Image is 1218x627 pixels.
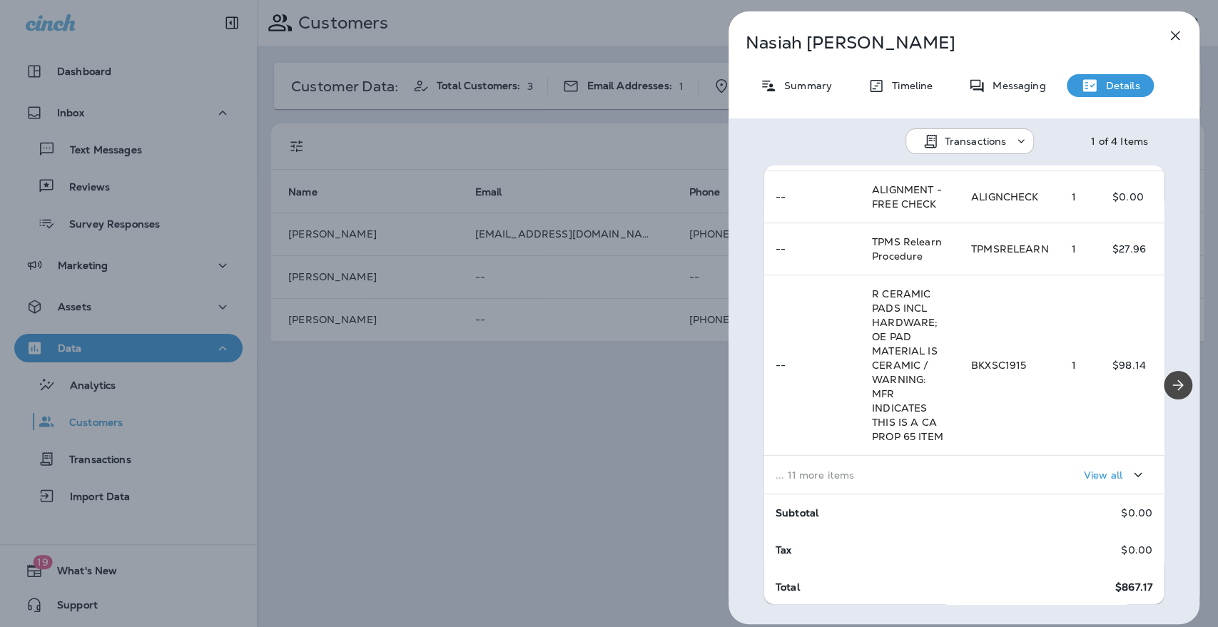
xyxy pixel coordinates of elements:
p: ... 11 more items [776,469,948,481]
p: Summary [777,80,832,91]
p: Messaging [985,80,1045,91]
p: $0.00 [1121,507,1152,519]
p: Timeline [885,80,933,91]
span: R CERAMIC PADS INCL HARDWARE; OE PAD MATERIAL IS CERAMIC / WARNING: MFR INDICATES THIS IS A CA PR... [872,287,943,443]
span: 1 [1072,243,1076,255]
p: Nasiah [PERSON_NAME] [746,33,1135,53]
span: TPMS Relearn Procedure [872,235,942,262]
p: $0.00 [1112,191,1152,203]
span: 1 [1072,190,1076,203]
span: $867.17 [1115,581,1152,593]
span: 1 [1072,359,1076,372]
div: 1 of 4 Items [1091,136,1148,147]
p: -- [776,360,849,371]
span: Subtotal [776,506,818,519]
p: $98.14 [1112,360,1152,371]
p: Transactions [945,136,1007,147]
p: -- [776,243,849,255]
p: View all [1084,469,1122,481]
span: TPMSRELEARN [971,243,1049,255]
button: View all [1078,462,1152,488]
span: ALIGNCHECK [971,190,1038,203]
p: -- [776,191,849,203]
button: Next [1164,371,1192,399]
p: Details [1098,80,1140,91]
span: Total [776,581,800,593]
span: BKXSC1915 [971,359,1026,372]
span: ALIGNMENT - FREE CHECK [872,183,942,210]
p: $27.96 [1112,243,1152,255]
p: $0.00 [1121,544,1152,556]
span: Tax [776,544,791,556]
